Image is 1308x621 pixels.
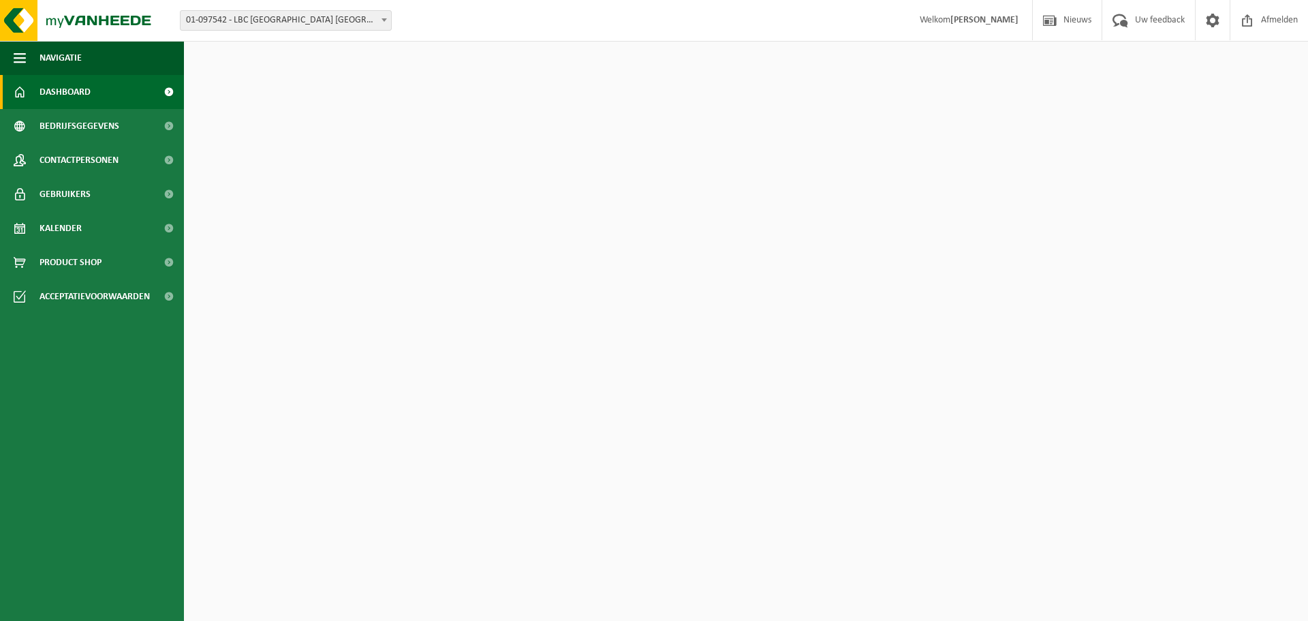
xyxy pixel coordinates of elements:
[40,75,91,109] span: Dashboard
[40,279,150,314] span: Acceptatievoorwaarden
[180,10,392,31] span: 01-097542 - LBC ANTWERPEN NV - ANTWERPEN
[40,41,82,75] span: Navigatie
[40,143,119,177] span: Contactpersonen
[950,15,1018,25] strong: [PERSON_NAME]
[40,177,91,211] span: Gebruikers
[40,245,102,279] span: Product Shop
[40,211,82,245] span: Kalender
[181,11,391,30] span: 01-097542 - LBC ANTWERPEN NV - ANTWERPEN
[40,109,119,143] span: Bedrijfsgegevens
